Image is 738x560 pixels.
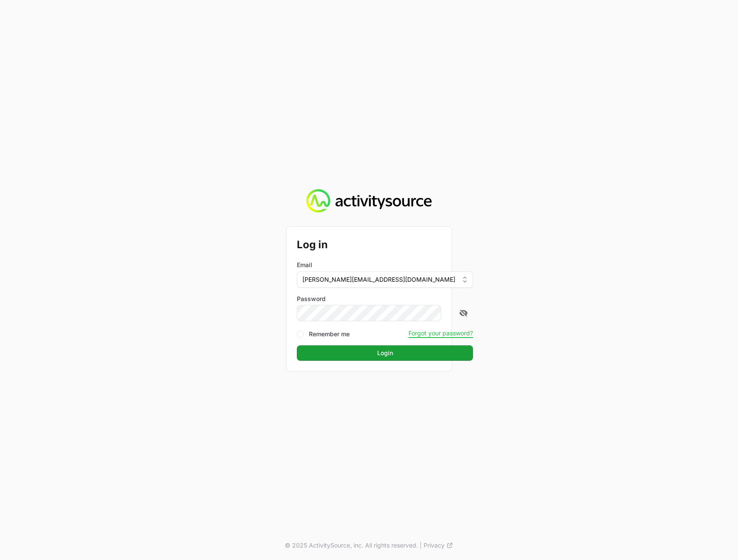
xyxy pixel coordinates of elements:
button: Login [297,345,473,361]
span: [PERSON_NAME][EMAIL_ADDRESS][DOMAIN_NAME] [302,275,455,284]
button: Forgot your password? [409,329,473,337]
span: Login [302,348,468,358]
button: [PERSON_NAME][EMAIL_ADDRESS][DOMAIN_NAME] [297,271,473,288]
img: Activity Source [306,189,431,213]
span: | [420,541,422,550]
a: Privacy [424,541,453,550]
h2: Log in [297,237,473,253]
label: Password [297,295,473,303]
p: © 2025 ActivitySource, inc. All rights reserved. [285,541,418,550]
label: Email [297,261,312,269]
label: Remember me [309,330,350,338]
